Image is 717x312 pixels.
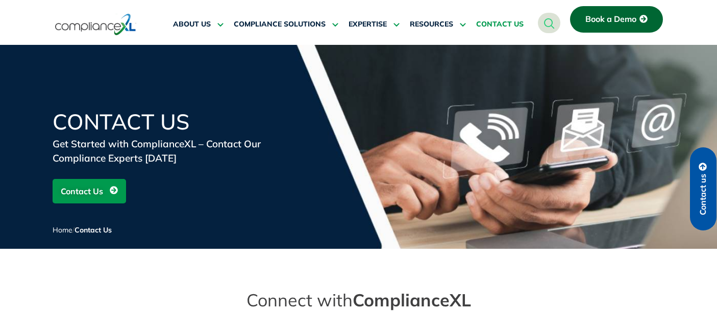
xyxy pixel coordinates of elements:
span: ABOUT US [173,20,211,29]
span: / [53,225,112,235]
a: navsearch-button [538,13,560,33]
h1: Contact Us [53,111,298,133]
a: ABOUT US [173,12,224,37]
span: CONTACT US [476,20,524,29]
span: Book a Demo [585,15,636,24]
a: EXPERTISE [349,12,400,37]
span: Contact us [699,174,708,215]
a: RESOURCES [410,12,466,37]
div: Get Started with ComplianceXL – Contact Our Compliance Experts [DATE] [53,137,298,165]
a: Book a Demo [570,6,663,33]
a: Contact Us [53,179,126,203]
span: Contact Us [75,225,112,235]
h2: Connect with [209,290,509,311]
span: COMPLIANCE SOLUTIONS [234,20,326,29]
a: CONTACT US [476,12,524,37]
span: Contact Us [61,181,103,201]
a: Home [53,225,72,235]
span: EXPERTISE [349,20,387,29]
a: COMPLIANCE SOLUTIONS [234,12,338,37]
strong: ComplianceXL [353,289,471,311]
a: Contact us [690,147,716,230]
span: RESOURCES [410,20,453,29]
img: logo-one.svg [55,13,136,36]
